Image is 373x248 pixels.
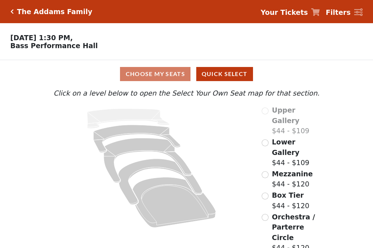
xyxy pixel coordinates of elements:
[52,88,321,98] p: Click on a level below to open the Select Your Own Seat map for that section.
[272,191,304,199] span: Box Tier
[326,8,351,16] strong: Filters
[272,138,299,156] span: Lower Gallery
[10,9,14,14] a: Click here to go back to filters
[133,177,216,228] path: Orchestra / Parterre Circle - Seats Available: 38
[272,170,313,178] span: Mezzanine
[261,8,308,16] strong: Your Tickets
[196,67,253,81] button: Quick Select
[272,213,315,241] span: Orchestra / Parterre Circle
[17,8,92,16] h5: The Addams Family
[261,7,320,18] a: Your Tickets
[272,169,313,189] label: $44 - $120
[87,109,170,129] path: Upper Gallery - Seats Available: 0
[272,137,321,168] label: $44 - $109
[272,190,309,211] label: $44 - $120
[272,106,299,125] span: Upper Gallery
[272,105,321,136] label: $44 - $109
[326,7,363,18] a: Filters
[94,125,181,152] path: Lower Gallery - Seats Available: 162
